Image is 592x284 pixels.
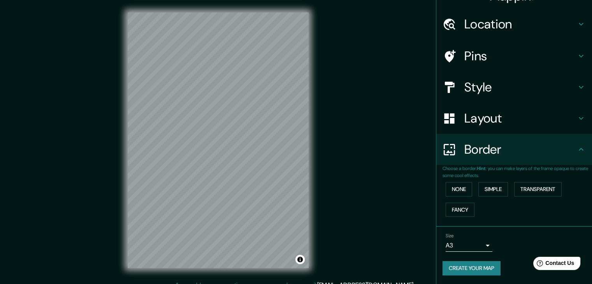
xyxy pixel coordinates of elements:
[478,182,508,196] button: Simple
[295,255,305,264] button: Toggle attribution
[464,142,576,157] h4: Border
[436,103,592,134] div: Layout
[446,239,492,252] div: A3
[436,72,592,103] div: Style
[436,134,592,165] div: Border
[446,233,454,239] label: Size
[443,165,592,179] p: Choose a border. : you can make layers of the frame opaque to create some cool effects.
[464,110,576,126] h4: Layout
[514,182,562,196] button: Transparent
[128,12,309,268] canvas: Map
[523,254,583,275] iframe: Help widget launcher
[464,48,576,64] h4: Pins
[464,79,576,95] h4: Style
[436,9,592,40] div: Location
[436,40,592,72] div: Pins
[477,165,486,172] b: Hint
[443,261,501,275] button: Create your map
[446,182,472,196] button: None
[464,16,576,32] h4: Location
[446,203,474,217] button: Fancy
